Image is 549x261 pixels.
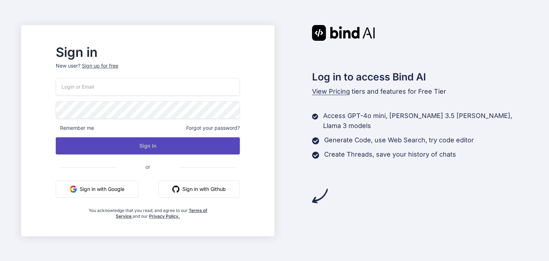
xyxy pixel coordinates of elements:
[56,62,239,78] p: New user?
[324,135,474,145] p: Generate Code, use Web Search, try code editor
[324,149,456,159] p: Create Threads, save your history of chats
[117,158,179,176] span: or
[312,87,528,97] p: tiers and features for Free Tier
[172,186,179,193] img: github
[82,62,118,69] div: Sign up for free
[70,186,77,193] img: google
[56,78,239,95] input: Login or Email
[116,208,207,219] a: Terms of Service
[56,181,138,198] button: Sign in with Google
[312,88,350,95] span: View Pricing
[56,137,239,154] button: Sign In
[312,188,328,204] img: arrow
[158,181,240,198] button: Sign in with Github
[86,203,209,219] div: You acknowledge that you read, and agree to our and our
[312,69,528,84] h2: Log in to access Bind AI
[323,111,528,131] p: Access GPT-4o mini, [PERSON_NAME] 3.5 [PERSON_NAME], Llama 3 models
[56,46,239,58] h2: Sign in
[312,25,375,41] img: Bind AI logo
[56,124,94,132] span: Remember me
[186,124,240,132] span: Forgot your password?
[149,213,180,219] a: Privacy Policy.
